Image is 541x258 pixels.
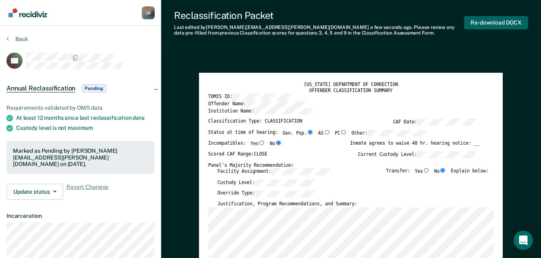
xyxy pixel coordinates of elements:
input: Offender Name: [246,100,308,107]
div: Last edited by [PERSON_NAME][EMAIL_ADDRESS][PERSON_NAME][DOMAIN_NAME] . Please review any data pr... [174,25,464,36]
label: Justification, Program Recommendations, and Summary: [218,201,357,207]
div: Marked as Pending by [PERSON_NAME][EMAIL_ADDRESS][PERSON_NAME][DOMAIN_NAME] on [DATE]. [13,147,148,168]
div: Status at time of hearing: [208,129,430,140]
div: Requirements validated by OMS data [6,104,155,111]
div: J B [142,6,155,19]
label: Offender Name: [208,100,308,107]
div: Reclassification Packet [174,10,464,21]
input: Yes [423,168,430,172]
button: Re-download DOCX [464,16,528,29]
label: Custody Level: [218,179,317,186]
label: Yes [415,168,430,175]
div: Transfer: Explain below: [386,168,489,179]
label: TOMIS ID: [208,94,294,100]
span: Pending [82,84,106,92]
input: Institution Name: [254,108,316,115]
input: Override Type: [255,190,317,197]
label: No [434,168,446,175]
div: Open Intercom Messenger [514,231,533,250]
label: Facility Assignment: [218,168,334,175]
input: Yes [259,141,265,145]
label: Override Type: [218,190,317,197]
label: CAF Date: [393,119,479,125]
label: PC [335,129,347,136]
div: Panel's Majority Recommendation: [208,162,479,168]
input: Other: [368,129,430,136]
div: At least 12 months since last reclassification [16,115,155,121]
button: Update status [6,184,63,200]
span: Annual Reclassification [6,84,75,92]
input: Facility Assignment: [271,168,333,175]
input: No [439,168,446,172]
label: Gen. Pop. [283,129,314,136]
input: AS [324,129,331,134]
input: CAF Date: [417,119,479,125]
input: Current Custody Level: [417,151,479,158]
span: Revert Changes [66,184,108,200]
button: Profile dropdown button [142,6,155,19]
input: No [275,141,282,145]
label: Current Custody Level: [358,151,479,158]
label: Scored CAF Range: CLOSE [208,151,267,158]
label: No [270,141,282,147]
button: Back [6,35,28,43]
label: AS [318,129,330,136]
label: Institution Name: [208,108,316,115]
dt: Incarceration [6,213,155,219]
input: TOMIS ID: [232,94,294,100]
label: Yes [251,141,265,147]
label: Other: [352,129,430,136]
div: [US_STATE] DEPARTMENT OF CORRECTION [208,82,493,88]
div: Inmate agrees to waive 48 hr. hearing notice: __ [350,141,479,151]
div: Incompatibles: [208,141,282,151]
img: Recidiviz [8,8,47,17]
input: PC [340,129,347,134]
input: Custody Level: [255,179,317,186]
span: maximum [68,125,93,131]
div: OFFENDER CLASSIFICATION SUMMARY [208,88,493,94]
span: date [133,115,144,121]
span: a few seconds ago [370,25,412,30]
input: Gen. Pop. [307,129,314,134]
label: Classification Type: CLASSIFICATION [208,119,303,125]
div: Custody level is not [16,125,155,131]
